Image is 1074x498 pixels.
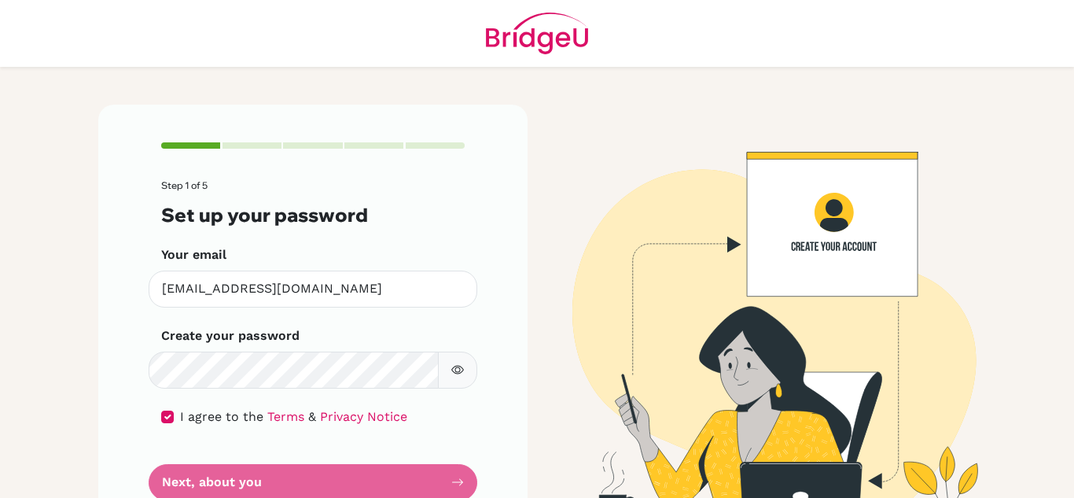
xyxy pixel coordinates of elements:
[161,204,465,227] h3: Set up your password
[149,271,477,308] input: Insert your email*
[161,179,208,191] span: Step 1 of 5
[308,409,316,424] span: &
[320,409,407,424] a: Privacy Notice
[180,409,263,424] span: I agree to the
[267,409,304,424] a: Terms
[161,245,226,264] label: Your email
[161,326,300,345] label: Create your password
